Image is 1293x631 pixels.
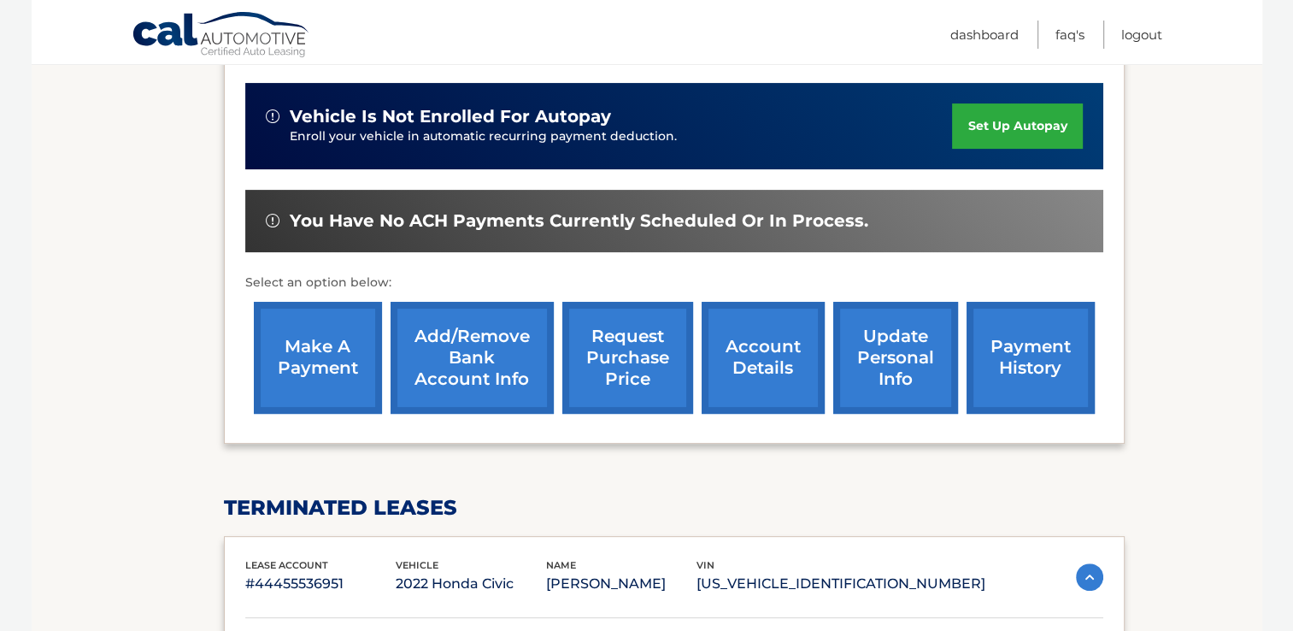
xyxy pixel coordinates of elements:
p: #44455536951 [245,572,396,596]
span: You have no ACH payments currently scheduled or in process. [290,210,868,232]
p: [US_VEHICLE_IDENTIFICATION_NUMBER] [696,572,985,596]
span: vehicle [396,559,438,571]
span: lease account [245,559,328,571]
p: 2022 Honda Civic [396,572,546,596]
p: [PERSON_NAME] [546,572,696,596]
a: FAQ's [1055,21,1084,49]
a: request purchase price [562,302,693,414]
a: update personal info [833,302,958,414]
a: Add/Remove bank account info [391,302,554,414]
span: name [546,559,576,571]
a: Cal Automotive [132,11,311,61]
img: alert-white.svg [266,214,279,227]
h2: terminated leases [224,495,1125,521]
span: vin [696,559,714,571]
a: account details [702,302,825,414]
p: Select an option below: [245,273,1103,293]
p: Enroll your vehicle in automatic recurring payment deduction. [290,127,953,146]
img: accordion-active.svg [1076,563,1103,591]
img: alert-white.svg [266,109,279,123]
a: Logout [1121,21,1162,49]
a: make a payment [254,302,382,414]
a: set up autopay [952,103,1082,149]
span: vehicle is not enrolled for autopay [290,106,611,127]
a: payment history [967,302,1095,414]
a: Dashboard [950,21,1019,49]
